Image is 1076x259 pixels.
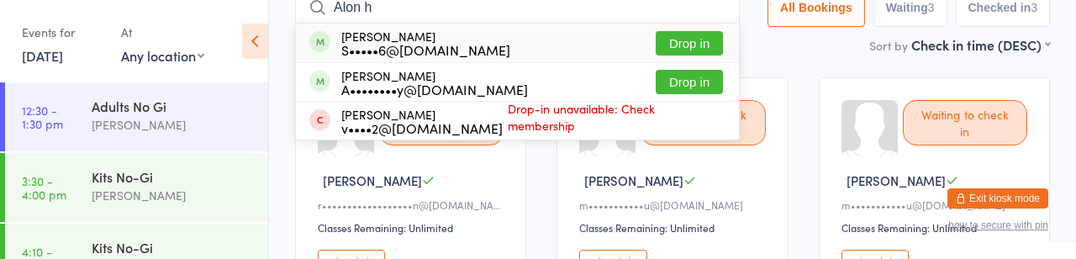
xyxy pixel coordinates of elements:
div: Waiting to check in [903,100,1027,145]
a: [DATE] [22,46,63,65]
div: Kits No-Gi [92,167,254,186]
div: A••••••••y@[DOMAIN_NAME] [341,82,528,96]
span: [PERSON_NAME] [847,172,946,189]
div: [PERSON_NAME] [92,115,254,135]
div: Adults No Gi [92,97,254,115]
div: Events for [22,18,104,46]
time: 12:30 - 1:30 pm [22,103,63,130]
div: v••••2@[DOMAIN_NAME] [341,121,503,135]
div: Classes Remaining: Unlimited [841,220,1032,235]
button: how to secure with pin [948,219,1048,231]
span: Drop-in unavailable: Check membership [503,96,723,138]
div: 3 [928,1,935,14]
a: 3:30 -4:00 pmKits No-Gi[PERSON_NAME] [5,153,268,222]
div: Any location [121,46,204,65]
button: Drop in [656,31,723,55]
div: [PERSON_NAME] [341,29,510,56]
div: m•••••••••••u@[DOMAIN_NAME] [841,198,1032,212]
div: Classes Remaining: Unlimited [579,220,770,235]
a: 12:30 -1:30 pmAdults No Gi[PERSON_NAME] [5,82,268,151]
time: 3:30 - 4:00 pm [22,174,66,201]
div: r••••••••••••••••••n@[DOMAIN_NAME] [318,198,509,212]
div: 3 [1031,1,1037,14]
div: Check in time (DESC) [911,35,1050,54]
div: [PERSON_NAME] [341,69,528,96]
label: Sort by [869,37,908,54]
div: Kits No-Gi [92,238,254,256]
button: Drop in [656,70,723,94]
div: S•••••6@[DOMAIN_NAME] [341,43,510,56]
button: Exit kiosk mode [947,188,1048,209]
div: At [121,18,204,46]
div: [PERSON_NAME] [92,186,254,205]
span: [PERSON_NAME] [323,172,422,189]
div: Classes Remaining: Unlimited [318,220,509,235]
div: m•••••••••••u@[DOMAIN_NAME] [579,198,770,212]
span: [PERSON_NAME] [584,172,683,189]
div: [PERSON_NAME] [341,108,503,135]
